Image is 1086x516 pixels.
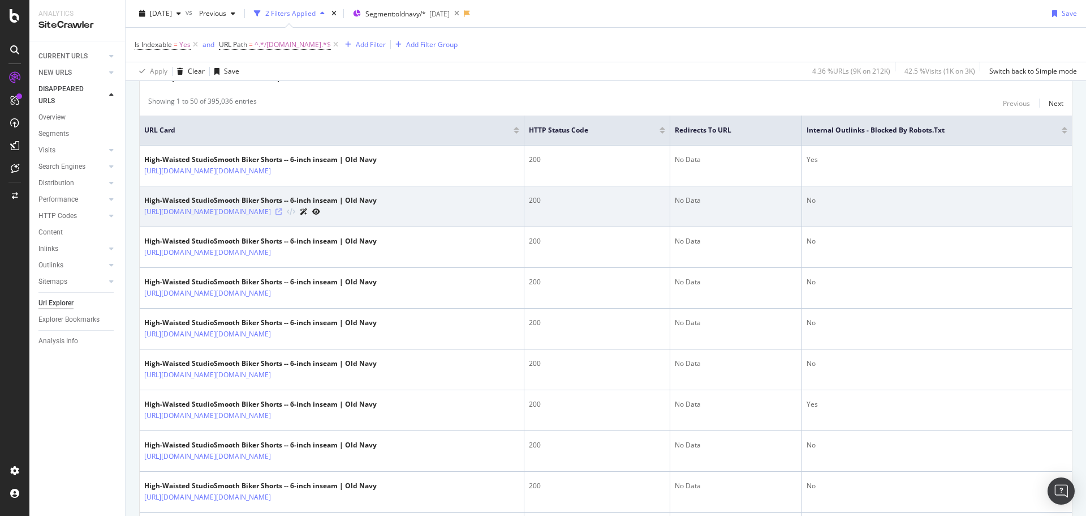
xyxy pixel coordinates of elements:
[144,440,377,450] div: High-Waisted StudioSmooth Biker Shorts -- 6-inch inseam | Old Navy
[38,50,106,62] a: CURRENT URLS
[529,155,665,165] div: 200
[391,38,458,52] button: Add Filter Group
[219,40,247,49] span: URL Path
[38,161,106,173] a: Search Engines
[144,359,377,369] div: High-Waisted StudioSmooth Biker Shorts -- 6-inch inseam | Old Navy
[675,481,798,491] div: No Data
[1048,5,1077,23] button: Save
[174,40,178,49] span: =
[38,112,66,123] div: Overview
[144,369,271,381] a: [URL][DOMAIN_NAME][DOMAIN_NAME]
[675,125,781,135] span: Redirects to URL
[807,236,1067,246] div: No
[38,297,74,309] div: Url Explorer
[38,161,85,173] div: Search Engines
[529,195,665,206] div: 200
[675,155,798,165] div: No Data
[188,66,205,76] div: Clear
[255,37,331,53] span: ^.*/[DOMAIN_NAME].*$
[38,177,106,189] a: Distribution
[144,399,377,410] div: High-Waisted StudioSmooth Biker Shorts -- 6-inch inseam | Old Navy
[529,236,665,246] div: 200
[675,440,798,450] div: No Data
[38,276,67,288] div: Sitemaps
[144,277,377,287] div: High-Waisted StudioSmooth Biker Shorts -- 6-inch inseam | Old Navy
[675,277,798,287] div: No Data
[38,243,106,255] a: Inlinks
[275,208,282,215] a: Visit Online Page
[312,206,320,218] a: URL Inspection
[807,440,1067,450] div: No
[135,62,167,80] button: Apply
[356,40,386,49] div: Add Filter
[529,277,665,287] div: 200
[144,410,271,421] a: [URL][DOMAIN_NAME][DOMAIN_NAME]
[529,440,665,450] div: 200
[985,62,1077,80] button: Switch back to Simple mode
[150,66,167,76] div: Apply
[144,492,271,503] a: [URL][DOMAIN_NAME][DOMAIN_NAME]
[38,335,78,347] div: Analysis Info
[150,8,172,18] span: 2025 Aug. 27th
[144,155,377,165] div: High-Waisted StudioSmooth Biker Shorts -- 6-inch inseam | Old Navy
[807,399,1067,410] div: Yes
[675,236,798,246] div: No Data
[807,359,1067,369] div: No
[807,155,1067,165] div: Yes
[148,96,257,110] div: Showing 1 to 50 of 395,036 entries
[1049,99,1063,108] div: Next
[38,259,106,271] a: Outlinks
[38,210,77,222] div: HTTP Codes
[38,128,117,140] a: Segments
[144,247,271,258] a: [URL][DOMAIN_NAME][DOMAIN_NAME]
[210,62,239,80] button: Save
[249,40,253,49] span: =
[202,40,214,49] div: and
[812,66,890,76] div: 4.36 % URLs ( 9K on 212K )
[173,62,205,80] button: Clear
[807,318,1067,328] div: No
[144,481,377,491] div: High-Waisted StudioSmooth Biker Shorts -- 6-inch inseam | Old Navy
[807,125,1045,135] span: Internal Outlinks - Blocked by robots.txt
[329,8,339,19] div: times
[179,37,191,53] span: Yes
[1003,99,1030,108] div: Previous
[38,194,106,206] a: Performance
[429,9,450,19] div: [DATE]
[1049,96,1063,110] button: Next
[529,125,642,135] span: HTTP Status Code
[529,481,665,491] div: 200
[38,83,96,107] div: DISAPPEARED URLS
[1062,8,1077,18] div: Save
[38,259,63,271] div: Outlinks
[186,7,195,17] span: vs
[202,39,214,50] button: and
[135,5,186,23] button: [DATE]
[406,40,458,49] div: Add Filter Group
[807,481,1067,491] div: No
[144,125,511,135] span: URL Card
[38,9,116,19] div: Analytics
[807,277,1067,287] div: No
[38,112,117,123] a: Overview
[38,19,116,32] div: SiteCrawler
[38,227,63,238] div: Content
[195,8,226,18] span: Previous
[38,194,78,206] div: Performance
[348,5,450,23] button: Segment:oldnavy/*[DATE]
[38,227,117,238] a: Content
[38,314,117,326] a: Explorer Bookmarks
[144,288,271,299] a: [URL][DOMAIN_NAME][DOMAIN_NAME]
[38,67,106,79] a: NEW URLS
[249,5,329,23] button: 2 Filters Applied
[287,208,295,216] button: View HTML Source
[144,318,377,328] div: High-Waisted StudioSmooth Biker Shorts -- 6-inch inseam | Old Navy
[38,50,88,62] div: CURRENT URLS
[224,66,239,76] div: Save
[195,5,240,23] button: Previous
[675,359,798,369] div: No Data
[38,177,74,189] div: Distribution
[675,399,798,410] div: No Data
[144,206,271,218] a: [URL][DOMAIN_NAME][DOMAIN_NAME]
[144,451,271,462] a: [URL][DOMAIN_NAME][DOMAIN_NAME]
